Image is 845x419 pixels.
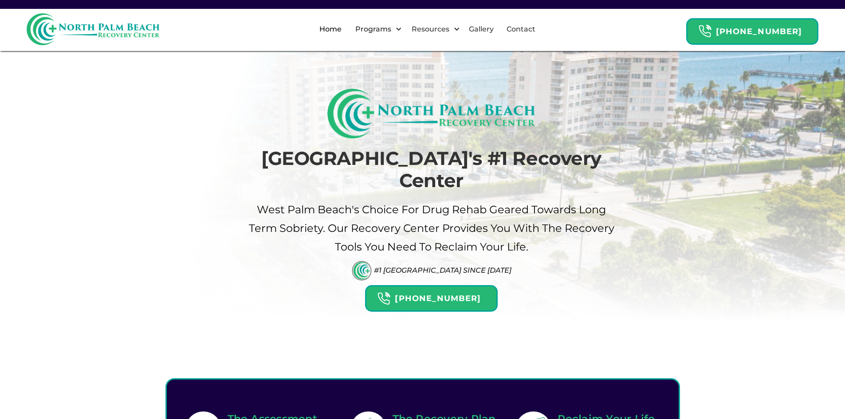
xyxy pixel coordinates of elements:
a: Home [314,15,347,43]
a: Contact [501,15,541,43]
strong: [PHONE_NUMBER] [395,294,481,303]
div: #1 [GEOGRAPHIC_DATA] Since [DATE] [374,266,511,274]
div: Programs [348,15,404,43]
div: Resources [404,15,462,43]
h1: [GEOGRAPHIC_DATA]'s #1 Recovery Center [248,147,616,192]
a: Header Calendar Icons[PHONE_NUMBER] [365,281,497,312]
div: Resources [409,24,452,35]
img: North Palm Beach Recovery Logo (Rectangle) [327,89,535,138]
a: Gallery [464,15,499,43]
div: Programs [353,24,393,35]
img: Header Calendar Icons [698,24,711,38]
p: West palm beach's Choice For drug Rehab Geared Towards Long term sobriety. Our Recovery Center pr... [248,200,616,256]
a: Header Calendar Icons[PHONE_NUMBER] [686,14,818,45]
img: Header Calendar Icons [377,292,390,305]
strong: [PHONE_NUMBER] [716,27,802,36]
